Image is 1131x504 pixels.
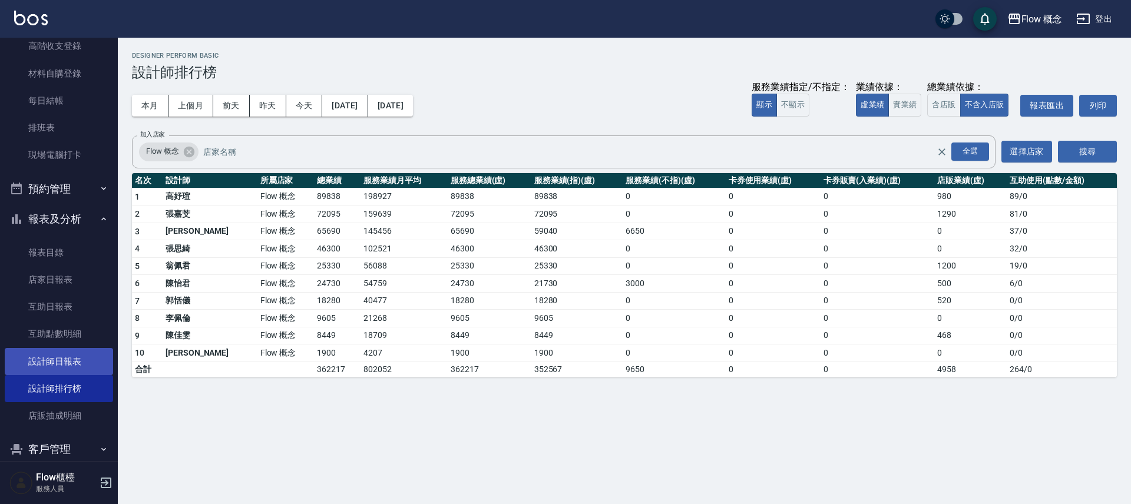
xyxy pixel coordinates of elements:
[927,94,960,117] button: 含店販
[821,257,935,275] td: 0
[5,239,113,266] a: 報表目錄
[257,240,315,258] td: Flow 概念
[257,257,315,275] td: Flow 概念
[314,327,361,344] td: 8449
[361,240,447,258] td: 102521
[314,310,361,327] td: 9605
[821,223,935,240] td: 0
[135,209,140,218] span: 2
[5,204,113,234] button: 報表及分析
[361,310,447,327] td: 21268
[821,362,935,377] td: 0
[1007,205,1117,223] td: 81 / 0
[5,434,113,465] button: 客戶管理
[135,313,140,323] span: 8
[257,327,315,344] td: Flow 概念
[531,257,623,275] td: 25330
[726,205,821,223] td: 0
[726,257,821,275] td: 0
[531,205,623,223] td: 72095
[531,344,623,362] td: 1900
[163,188,257,205] td: 高妤瑄
[623,310,726,327] td: 0
[448,257,531,275] td: 25330
[726,188,821,205] td: 0
[448,240,531,258] td: 46300
[448,223,531,240] td: 65690
[361,292,447,310] td: 40477
[213,95,250,117] button: 前天
[140,130,165,139] label: 加入店家
[257,205,315,223] td: Flow 概念
[726,223,821,240] td: 0
[9,471,33,495] img: Person
[361,327,447,344] td: 18709
[139,142,199,161] div: Flow 概念
[314,257,361,275] td: 25330
[531,327,623,344] td: 8449
[163,205,257,223] td: 張嘉芠
[776,94,809,117] button: 不顯示
[1007,173,1117,188] th: 互助使用(點數/金額)
[135,261,140,271] span: 5
[314,173,361,188] th: 總業績
[314,292,361,310] td: 18280
[286,95,323,117] button: 今天
[368,95,413,117] button: [DATE]
[821,173,935,188] th: 卡券販賣(入業績)(虛)
[531,240,623,258] td: 46300
[726,344,821,362] td: 0
[314,275,361,293] td: 24730
[36,483,96,494] p: 服務人員
[1007,292,1117,310] td: 0 / 0
[361,344,447,362] td: 4207
[1007,257,1117,275] td: 19 / 0
[1007,344,1117,362] td: 0 / 0
[36,472,96,483] h5: Flow櫃檯
[448,275,531,293] td: 24730
[168,95,213,117] button: 上個月
[726,292,821,310] td: 0
[934,240,1007,258] td: 0
[531,223,623,240] td: 59040
[934,327,1007,344] td: 468
[132,64,1117,81] h3: 設計師排行榜
[135,192,140,201] span: 1
[623,240,726,258] td: 0
[1072,8,1117,30] button: 登出
[623,173,726,188] th: 服務業績(不指)(虛)
[322,95,368,117] button: [DATE]
[361,173,447,188] th: 服務業績月平均
[1021,12,1063,26] div: Flow 概念
[1007,310,1117,327] td: 0 / 0
[856,94,889,117] button: 虛業績
[888,94,921,117] button: 實業績
[135,278,140,288] span: 6
[5,320,113,347] a: 互助點數明細
[934,223,1007,240] td: 0
[5,87,113,114] a: 每日結帳
[856,81,921,94] div: 業績依據：
[5,348,113,375] a: 設計師日報表
[448,173,531,188] th: 服務總業績(虛)
[135,244,140,253] span: 4
[135,348,145,357] span: 10
[960,94,1009,117] button: 不含入店販
[531,173,623,188] th: 服務業績(指)(虛)
[973,7,997,31] button: save
[934,292,1007,310] td: 520
[934,173,1007,188] th: 店販業績(虛)
[163,173,257,188] th: 設計師
[726,275,821,293] td: 0
[934,257,1007,275] td: 1200
[623,275,726,293] td: 3000
[1007,223,1117,240] td: 37 / 0
[448,205,531,223] td: 72095
[623,344,726,362] td: 0
[934,310,1007,327] td: 0
[361,275,447,293] td: 54759
[5,141,113,168] a: 現場電腦打卡
[14,11,48,25] img: Logo
[314,240,361,258] td: 46300
[531,310,623,327] td: 9605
